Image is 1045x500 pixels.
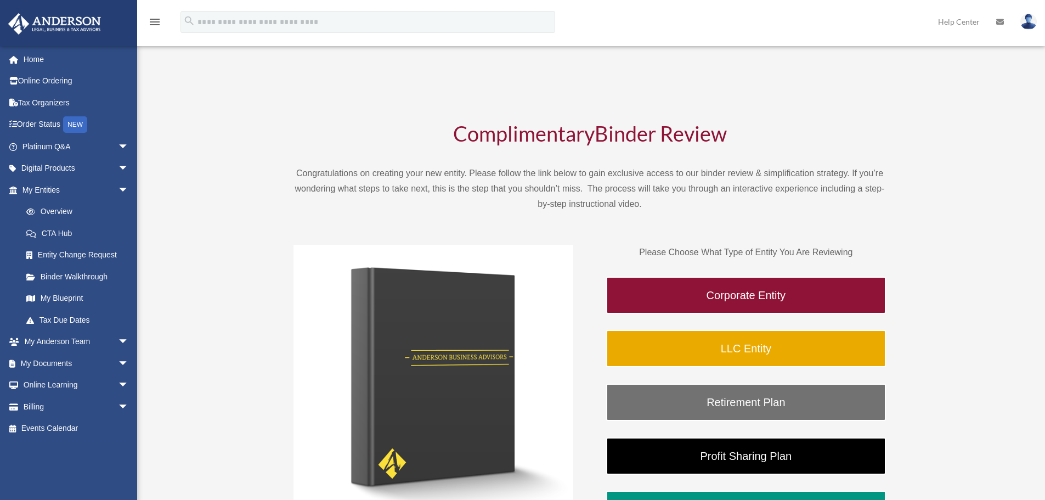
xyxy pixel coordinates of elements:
a: LLC Entity [606,330,886,367]
a: Digital Productsarrow_drop_down [8,158,145,179]
img: User Pic [1020,14,1037,30]
a: Events Calendar [8,418,145,440]
img: Anderson Advisors Platinum Portal [5,13,104,35]
a: Order StatusNEW [8,114,145,136]
a: Profit Sharing Plan [606,437,886,475]
span: arrow_drop_down [118,396,140,418]
i: menu [148,15,161,29]
a: menu [148,19,161,29]
a: Tax Due Dates [15,309,145,331]
a: Binder Walkthrough [15,266,140,288]
a: Platinum Q&Aarrow_drop_down [8,136,145,158]
a: My Anderson Teamarrow_drop_down [8,331,145,353]
a: Corporate Entity [606,277,886,314]
a: My Blueprint [15,288,145,310]
p: Congratulations on creating your new entity. Please follow the link below to gain exclusive acces... [293,166,886,212]
i: search [183,15,195,27]
span: Binder Review [595,121,727,146]
span: arrow_drop_down [118,352,140,375]
a: Tax Organizers [8,92,145,114]
a: My Entitiesarrow_drop_down [8,179,145,201]
a: Online Ordering [8,70,145,92]
span: arrow_drop_down [118,331,140,353]
a: My Documentsarrow_drop_down [8,352,145,374]
a: Online Learningarrow_drop_down [8,374,145,396]
div: NEW [63,116,87,133]
span: arrow_drop_down [118,136,140,158]
span: arrow_drop_down [118,179,140,201]
a: Entity Change Request [15,244,145,266]
a: Retirement Plan [606,384,886,421]
span: arrow_drop_down [118,374,140,397]
p: Please Choose What Type of Entity You Are Reviewing [606,245,886,260]
span: arrow_drop_down [118,158,140,180]
a: CTA Hub [15,222,145,244]
a: Home [8,48,145,70]
a: Overview [15,201,145,223]
a: Billingarrow_drop_down [8,396,145,418]
span: Complimentary [453,121,595,146]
